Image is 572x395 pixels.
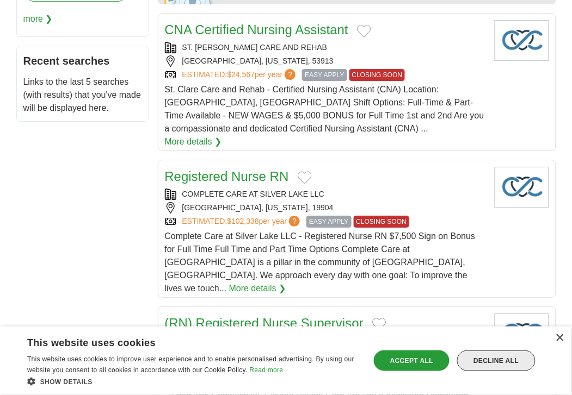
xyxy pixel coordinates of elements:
span: EASY APPLY [302,69,347,81]
div: Decline all [457,350,536,371]
a: More details ❯ [229,282,286,295]
h2: Recent searches [23,53,142,69]
div: Show details [27,376,360,387]
a: ESTIMATED:$102,338per year? [182,216,303,228]
button: Add to favorite jobs [298,171,312,184]
a: ESTIMATED:$24,567per year? [182,69,298,81]
button: Add to favorite jobs [357,24,371,37]
span: St. Clare Care and Rehab - Certified Nursing Assistant (CNA) Location: [GEOGRAPHIC_DATA], [GEOGRA... [165,85,484,133]
div: Close [556,334,564,342]
div: COMPLETE CARE AT SILVER LAKE LLC [165,189,486,200]
span: This website uses cookies to improve user experience and to enable personalised advertising. By u... [27,355,354,374]
a: CNA Certified Nursing Assistant [165,22,348,37]
a: Read more, opens a new window [250,366,284,374]
button: Add to favorite jobs [372,318,386,331]
img: Company logo [495,20,549,61]
span: more ❯ [23,8,53,30]
div: ST. [PERSON_NAME] CARE AND REHAB [165,42,486,53]
span: Show details [40,378,93,386]
div: [GEOGRAPHIC_DATA], [US_STATE], 53913 [165,55,486,67]
a: Registered Nurse RN [165,169,289,184]
span: $102,338 [227,217,259,225]
a: More details ❯ [165,135,222,148]
span: Complete Care at Silver Lake LLC - Registered Nurse RN $7,500 Sign on Bonus for Full Time Full Ti... [165,231,476,293]
div: This website uses cookies [27,333,333,349]
a: (RN) Registered Nurse Supervisor [165,316,364,330]
span: ? [285,69,296,80]
img: Company logo [495,167,549,208]
p: Links to the last 5 searches (with results) that you've made will be displayed here. [23,76,142,115]
div: Accept all [374,350,449,371]
span: CLOSING SOON [349,69,405,81]
span: ? [289,216,300,227]
span: CLOSING SOON [354,216,410,228]
span: EASY APPLY [306,216,351,228]
div: [GEOGRAPHIC_DATA], [US_STATE], 19904 [165,202,486,214]
span: $24,567 [227,70,255,79]
img: Company logo [495,314,549,354]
